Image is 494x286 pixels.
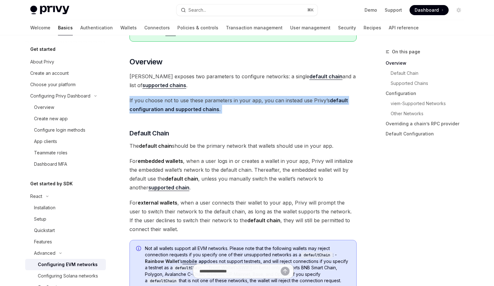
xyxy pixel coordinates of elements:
div: React [30,193,42,200]
a: Policies & controls [177,20,218,35]
span: On this page [392,48,420,56]
button: Open search [176,4,318,16]
h5: Get started [30,45,55,53]
a: Wallets [120,20,137,35]
a: Configuring EVM networks [25,259,106,270]
a: Quickstart [25,225,106,236]
strong: external wallets [138,200,177,206]
a: Welcome [30,20,50,35]
div: Choose your platform [30,81,76,88]
span: Dashboard [415,7,439,13]
div: Features [34,238,52,246]
strong: default chain [309,73,342,80]
button: Toggle dark mode [454,5,464,15]
button: Send message [281,267,290,276]
a: mobile app [182,259,207,264]
a: API reference [389,20,419,35]
a: Teammate roles [25,147,106,158]
svg: Info [136,246,142,252]
span: Overview [129,57,162,67]
span: ⌘ K [307,8,314,13]
a: Features [25,236,106,247]
span: [PERSON_NAME] exposes two parameters to configure networks: a single and a list of . [129,72,357,90]
div: Setup [34,215,46,223]
a: default chain [309,73,342,80]
a: supported chain [148,184,189,191]
input: Ask a question... [199,264,281,278]
a: Basics [58,20,73,35]
div: Dashboard MFA [34,160,67,168]
div: Create an account [30,69,69,77]
a: Choose your platform [25,79,106,90]
strong: supported chains [142,82,186,88]
div: Teammate roles [34,149,67,157]
a: viem-Supported Networks [386,98,469,109]
span: Default Chain [129,129,169,138]
div: Overview [34,104,54,111]
a: User management [290,20,330,35]
a: About Privy [25,56,106,68]
div: Configuring Privy Dashboard [30,92,90,100]
a: Configuring Solana networks [25,270,106,282]
a: Installation [25,202,106,213]
strong: default chain [247,217,280,223]
div: Search... [188,6,206,14]
a: Authentication [80,20,113,35]
div: Configuring EVM networks [38,261,98,268]
a: Setup [25,213,106,225]
strong: embedded wallets [138,158,183,164]
span: If you choose not to use these parameters in your app, you can instead use Privy’s . [129,96,357,114]
div: Create new app [34,115,68,122]
strong: Rainbow Wallet [145,259,179,264]
strong: default chain [139,143,172,149]
code: defaultChain [301,252,333,258]
a: App clients [25,136,106,147]
span: Not all wallets support all EVM networks. Please note that the following wallets may reject conne... [145,245,350,284]
a: Default Chain [386,68,469,78]
span: The should be the primary network that wallets should use in your app. [129,141,357,150]
div: Configuring Solana networks [38,272,98,280]
button: Toggle Configuring Privy Dashboard section [25,90,106,102]
a: Dashboard MFA [25,158,106,170]
a: Demo [365,7,377,13]
a: Overview [25,102,106,113]
a: Transaction management [226,20,283,35]
a: Security [338,20,356,35]
a: Overriding a chain’s RPC provider [386,119,469,129]
a: Recipes [364,20,381,35]
strong: supported chain [148,184,189,191]
button: Toggle Advanced section [25,247,106,259]
a: Supported Chains [386,78,469,88]
div: Quickstart [34,227,55,234]
a: Support [385,7,402,13]
a: Dashboard [410,5,449,15]
img: light logo [30,6,69,15]
span: For , when a user connects their wallet to your app, Privy will prompt the user to switch their n... [129,198,357,234]
div: App clients [34,138,57,145]
a: Configuration [386,88,469,98]
div: Installation [34,204,55,212]
div: Advanced [34,249,55,257]
a: Overview [386,58,469,68]
div: About Privy [30,58,54,66]
strong: default chain [165,176,198,182]
a: Default Configuration [386,129,469,139]
a: Create new app [25,113,106,124]
button: Toggle React section [25,191,106,202]
a: Configure login methods [25,124,106,136]
span: For , when a user logs in or creates a wallet in your app, Privy will initialize the embedded wal... [129,157,357,192]
div: Configure login methods [34,126,85,134]
h5: Get started by SDK [30,180,73,188]
a: Create an account [25,68,106,79]
a: Connectors [144,20,170,35]
a: supported chains [142,82,186,89]
a: Other Networks [386,109,469,119]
